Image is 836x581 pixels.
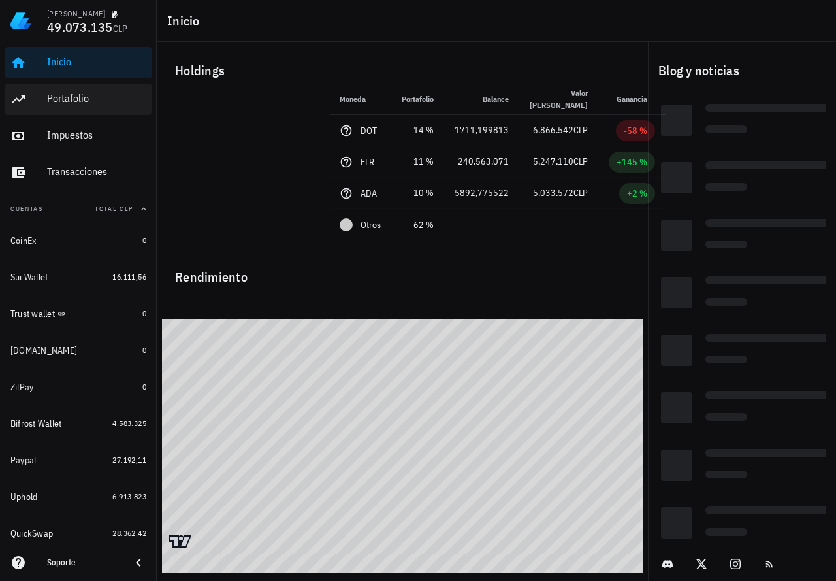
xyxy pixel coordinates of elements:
[533,187,573,199] span: 5.033.572
[661,162,692,193] div: Loading...
[5,120,152,152] a: Impuestos
[661,105,692,136] div: Loading...
[444,84,519,115] th: Balance
[142,345,146,355] span: 0
[112,491,146,501] span: 6.913.823
[361,124,378,137] div: DOT
[402,186,434,200] div: 10 %
[705,528,747,540] div: Loading...
[95,205,133,213] span: Total CLP
[5,371,152,403] a: ZilPay 0
[455,155,509,169] div: 240.563,071
[506,219,509,231] span: -
[5,444,152,476] a: Paypal 27.192,11
[661,335,692,366] div: Loading...
[617,94,655,104] span: Ganancia
[112,418,146,428] span: 4.583.325
[402,155,434,169] div: 11 %
[5,481,152,512] a: Uphold 6.913.823
[10,308,55,320] div: Trust wallet
[142,308,146,318] span: 0
[705,334,836,346] div: Loading...
[573,156,588,167] span: CLP
[573,124,588,136] span: CLP
[112,272,146,282] span: 16.111,56
[661,507,692,539] div: Loading...
[705,241,747,252] div: Loading...
[705,449,836,461] div: Loading...
[402,124,434,137] div: 14 %
[705,104,836,116] div: Loading...
[705,161,836,173] div: Loading...
[5,47,152,78] a: Inicio
[627,187,647,200] div: +2 %
[705,506,836,518] div: Loading...
[10,455,37,466] div: Paypal
[5,298,152,329] a: Trust wallet 0
[5,335,152,366] a: [DOMAIN_NAME] 0
[47,165,146,178] div: Transacciones
[533,156,573,167] span: 5.247.110
[113,23,128,35] span: CLP
[705,219,836,231] div: Loading...
[5,225,152,256] a: CoinEx 0
[165,50,640,91] div: Holdings
[624,124,647,137] div: -58 %
[5,408,152,439] a: Bifrost Wallet 4.583.325
[519,84,598,115] th: Valor [PERSON_NAME]
[167,10,205,31] h1: Inicio
[47,129,146,141] div: Impuestos
[661,220,692,251] div: Loading...
[10,235,37,246] div: CoinEx
[585,219,588,231] span: -
[402,218,434,232] div: 62 %
[5,193,152,225] button: CuentasTotal CLP
[705,183,747,195] div: Loading...
[10,491,38,503] div: Uphold
[5,84,152,115] a: Portafolio
[705,125,747,137] div: Loading...
[10,418,62,429] div: Bifrost Wallet
[617,156,647,169] div: +145 %
[10,528,53,539] div: QuickSwap
[705,471,747,482] div: Loading...
[455,124,509,137] div: 1711,199813
[648,50,836,91] div: Blog y noticias
[165,256,640,288] div: Rendimiento
[329,84,391,115] th: Moneda
[169,535,191,548] a: Charting by TradingView
[705,276,836,288] div: Loading...
[10,10,31,31] img: LedgiFi
[361,218,381,232] span: Otros
[112,455,146,465] span: 27.192,11
[661,392,692,423] div: Loading...
[5,261,152,293] a: Sui Wallet 16.111,56
[705,356,747,367] div: Loading...
[5,157,152,188] a: Transacciones
[799,10,820,31] div: avatar
[533,124,573,136] span: 6.866.542
[10,382,34,393] div: ZilPay
[10,345,77,356] div: [DOMAIN_NAME]
[5,518,152,549] a: QuickSwap 28.362,42
[455,186,509,200] div: 5892,775522
[47,18,113,36] span: 49.073.135
[705,298,747,310] div: Loading...
[10,272,48,283] div: Sui Wallet
[47,557,120,568] div: Soporte
[661,450,692,481] div: Loading...
[142,382,146,391] span: 0
[705,413,747,425] div: Loading...
[47,92,146,105] div: Portafolio
[361,156,375,169] div: FLR
[573,187,588,199] span: CLP
[361,187,378,200] div: ADA
[47,8,105,19] div: [PERSON_NAME]
[391,84,444,115] th: Portafolio
[142,235,146,245] span: 0
[661,277,692,308] div: Loading...
[47,56,146,68] div: Inicio
[705,391,836,403] div: Loading...
[112,528,146,538] span: 28.362,42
